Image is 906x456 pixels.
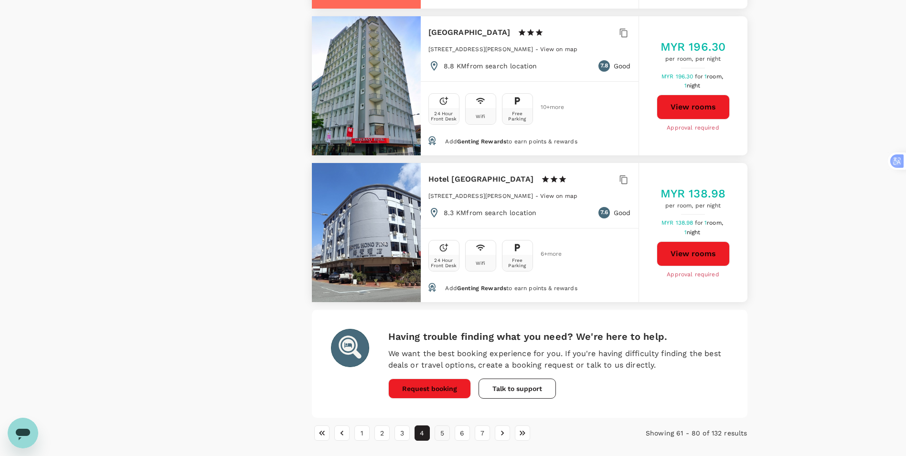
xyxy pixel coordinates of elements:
span: 1 [684,229,702,236]
span: 10 + more [541,104,555,110]
span: Add to earn points & rewards [445,138,577,145]
span: 1 [704,219,725,226]
button: Go to page 6 [455,425,470,441]
span: 1 [684,82,702,89]
div: Wifi [476,261,486,266]
p: 8.8 KM from search location [444,61,537,71]
p: Good [614,61,631,71]
button: Go to first page [314,425,330,441]
div: 24 Hour Front Desk [431,111,457,121]
span: 1 [704,73,725,80]
p: Showing 61 - 80 of 132 results [602,428,747,438]
h6: Hotel [GEOGRAPHIC_DATA] [428,173,533,186]
span: 6 + more [541,251,555,257]
button: Go to last page [515,425,530,441]
div: Free Parking [504,258,531,268]
button: View rooms [657,95,730,119]
iframe: 启动消息传送窗口的按钮 [8,418,38,448]
span: for [695,73,704,80]
nav: pagination navigation [312,425,602,441]
button: Request booking [388,379,471,399]
span: Genting Rewards [457,285,506,292]
button: Go to page 7 [475,425,490,441]
button: Go to next page [495,425,510,441]
span: for [695,219,704,226]
span: night [687,82,701,89]
button: Go to page 1 [354,425,370,441]
div: 24 Hour Front Desk [431,258,457,268]
button: Talk to support [479,379,556,399]
h5: MYR 196.30 [661,39,726,54]
span: MYR 138.98 [661,219,695,226]
span: MYR 196.30 [661,73,695,80]
button: Go to page 5 [435,425,450,441]
div: Free Parking [504,111,531,121]
button: View rooms [657,241,730,266]
span: per room, per night [661,201,726,211]
a: View on map [540,192,577,199]
span: Approval required [667,123,719,133]
p: We want the best booking experience for you. If you're having difficulty finding the best deals o... [388,348,728,371]
span: night [687,229,701,236]
button: Go to previous page [334,425,350,441]
h6: Having trouble finding what you need? We're here to help. [388,329,728,344]
span: 7.8 [600,61,608,71]
span: - [535,46,540,53]
span: room, [707,73,723,80]
p: 8.3 KM from search location [444,208,537,217]
span: Add to earn points & rewards [445,285,577,292]
span: [STREET_ADDRESS][PERSON_NAME] [428,193,533,199]
span: - [535,193,540,199]
span: room, [707,219,723,226]
button: Go to page 3 [394,425,410,441]
p: Good [614,208,631,217]
span: Approval required [667,270,719,280]
span: [STREET_ADDRESS][PERSON_NAME] [428,46,533,53]
a: View on map [540,45,577,53]
h6: [GEOGRAPHIC_DATA] [428,26,511,39]
span: Genting Rewards [457,138,506,145]
span: per room, per night [661,54,726,64]
span: View on map [540,193,577,199]
span: View on map [540,46,577,53]
button: page 4 [415,425,430,441]
span: 7.6 [600,208,608,217]
div: Wifi [476,114,486,119]
button: Go to page 2 [374,425,390,441]
h5: MYR 138.98 [661,186,726,201]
